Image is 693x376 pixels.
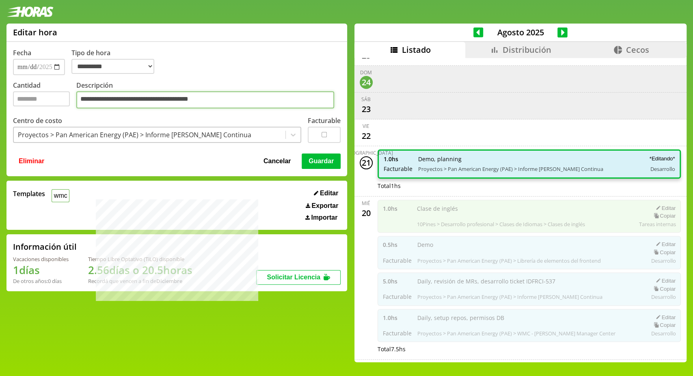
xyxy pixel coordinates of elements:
div: 22 [360,130,373,143]
select: Tipo de hora [71,59,154,74]
div: mié [362,200,370,207]
div: Proyectos > Pan American Energy (PAE) > Informe [PERSON_NAME] Continua [18,130,251,139]
h1: 2.56 días o 20.5 horas [88,263,192,277]
span: Solicitar Licencia [267,274,320,281]
div: 20 [360,207,373,220]
div: Vacaciones disponibles [13,255,69,263]
img: logotipo [6,6,54,17]
textarea: Descripción [76,91,334,108]
button: Cancelar [261,153,294,169]
h1: Editar hora [13,27,57,38]
div: De otros años: 0 días [13,277,69,285]
div: 21 [360,156,373,169]
div: Total 7.5 hs [378,345,681,353]
button: Editar [311,189,341,197]
div: 24 [360,76,373,89]
div: [DEMOGRAPHIC_DATA] [339,149,393,156]
div: dom [360,69,372,76]
button: Solicitar Licencia [256,270,341,285]
h2: Información útil [13,241,77,252]
span: Distribución [503,44,551,55]
label: Tipo de hora [71,48,161,75]
div: Recordá que vencen a fin de [88,277,192,285]
div: vie [363,123,369,130]
span: Cecos [626,44,649,55]
label: Centro de costo [13,116,62,125]
button: Eliminar [16,153,47,169]
label: Facturable [308,116,341,125]
span: Exportar [311,202,338,210]
div: Total 1 hs [378,182,681,190]
div: scrollable content [354,58,687,361]
button: wmc [52,189,69,202]
label: Descripción [76,81,341,110]
span: Listado [402,44,431,55]
b: Diciembre [156,277,182,285]
h1: 1 días [13,263,69,277]
div: sáb [361,96,371,103]
button: Guardar [302,153,341,169]
span: Templates [13,189,45,198]
label: Cantidad [13,81,76,110]
span: Editar [320,190,338,197]
label: Fecha [13,48,31,57]
span: Agosto 2025 [483,27,557,38]
div: 23 [360,103,373,116]
button: Exportar [303,202,341,210]
div: Tiempo Libre Optativo (TiLO) disponible [88,255,192,263]
input: Cantidad [13,91,70,106]
span: Importar [311,214,337,221]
